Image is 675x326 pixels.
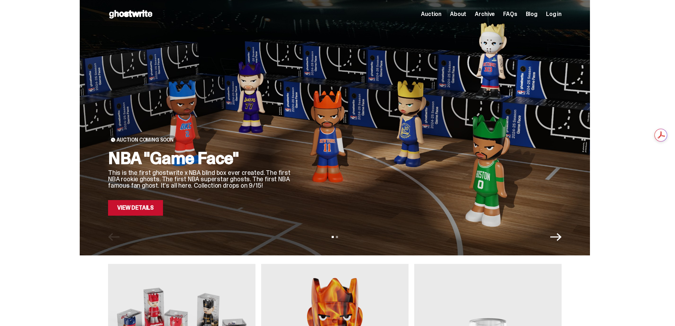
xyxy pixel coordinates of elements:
[450,11,466,17] a: About
[550,231,562,243] button: Next
[546,11,562,17] a: Log in
[117,137,174,143] span: Auction Coming Soon
[336,236,338,238] button: View slide 2
[475,11,495,17] a: Archive
[526,11,538,17] a: Blog
[108,150,292,167] h2: NBA "Game Face"
[108,170,292,189] p: This is the first ghostwrite x NBA blind box ever created. The first NBA rookie ghosts. The first...
[421,11,441,17] a: Auction
[108,200,163,216] a: View Details
[332,236,334,238] button: View slide 1
[503,11,517,17] a: FAQs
